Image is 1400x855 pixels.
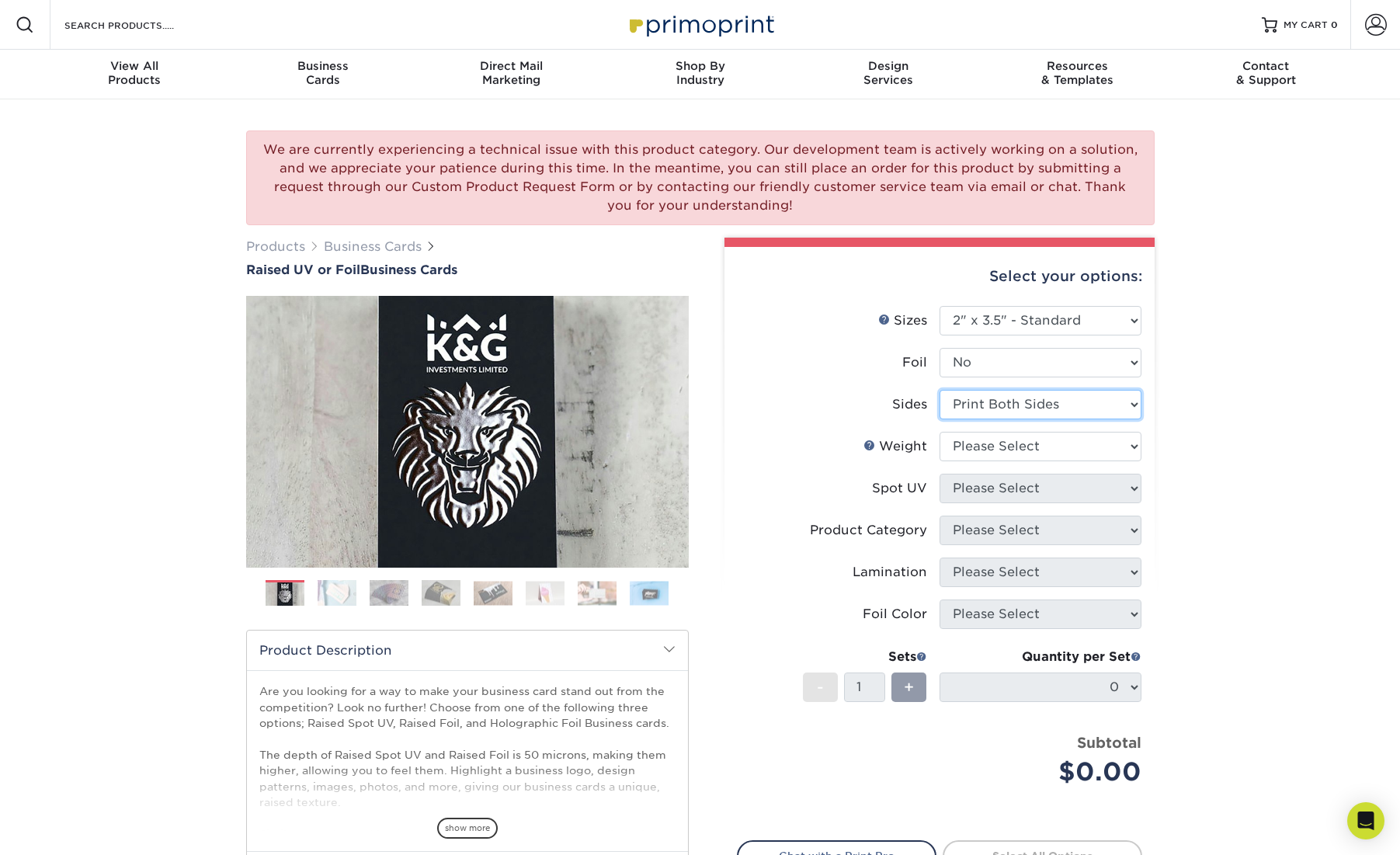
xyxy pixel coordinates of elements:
[474,581,512,605] img: Business Cards 05
[892,395,927,414] div: Sides
[228,50,417,99] a: BusinessCards
[794,59,983,87] div: Services
[1172,59,1360,73] span: Contact
[228,59,417,73] span: Business
[983,50,1172,99] a: Resources& Templates
[737,247,1142,306] div: Select your options:
[940,648,1141,666] div: Quantity per Set
[606,59,794,73] span: Shop By
[1331,19,1338,30] span: 0
[983,59,1172,73] span: Resources
[1284,19,1328,32] span: MY CART
[878,311,927,330] div: Sizes
[246,262,689,277] a: Raised UV or FoilBusiness Cards
[247,631,688,670] h2: Product Description
[902,353,927,372] div: Foil
[794,50,983,99] a: DesignServices
[853,563,927,582] div: Lamination
[872,479,927,498] div: Spot UV
[606,50,794,99] a: Shop ByIndustry
[904,676,914,699] span: +
[578,581,617,605] img: Business Cards 07
[417,59,606,87] div: Marketing
[266,575,304,613] img: Business Cards 01
[246,262,360,277] span: Raised UV or Foil
[40,50,229,99] a: View AllProducts
[983,59,1172,87] div: & Templates
[246,239,305,254] a: Products
[606,59,794,87] div: Industry
[817,676,824,699] span: -
[228,59,417,87] div: Cards
[810,521,927,540] div: Product Category
[794,59,983,73] span: Design
[863,605,927,624] div: Foil Color
[246,130,1155,225] div: We are currently experiencing a technical issue with this product category. Our development team ...
[40,59,229,73] span: View All
[1172,59,1360,87] div: & Support
[318,579,356,606] img: Business Cards 02
[803,648,927,666] div: Sets
[40,59,229,87] div: Products
[417,59,606,73] span: Direct Mail
[526,581,565,605] img: Business Cards 06
[1347,802,1384,839] div: Open Intercom Messenger
[437,818,498,839] span: show more
[417,50,606,99] a: Direct MailMarketing
[1172,50,1360,99] a: Contact& Support
[630,581,669,605] img: Business Cards 08
[1077,734,1141,751] strong: Subtotal
[246,210,689,653] img: Raised UV or Foil 01
[951,753,1141,791] div: $0.00
[623,8,778,41] img: Primoprint
[370,579,408,606] img: Business Cards 03
[324,239,422,254] a: Business Cards
[63,16,214,34] input: SEARCH PRODUCTS.....
[422,579,460,606] img: Business Cards 04
[863,437,927,456] div: Weight
[246,262,689,277] h1: Business Cards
